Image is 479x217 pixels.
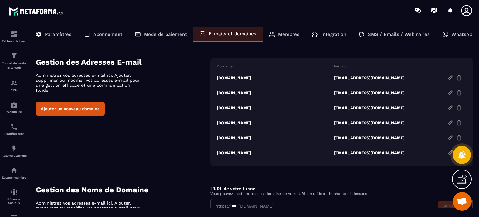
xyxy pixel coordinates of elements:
[2,162,27,184] a: automationsautomationsEspace membre
[217,70,331,86] td: [DOMAIN_NAME]
[217,64,331,70] th: Domaine
[2,39,27,43] p: Tableau de bord
[456,135,462,141] img: trash-gr.2c9399ab.svg
[45,32,71,37] p: Paramètres
[2,140,27,162] a: automationsautomationsAutomatisations
[331,145,444,160] td: [EMAIL_ADDRESS][DOMAIN_NAME]
[10,79,18,87] img: formation
[2,176,27,179] p: Espace membre
[36,58,210,67] h4: Gestion des Adresses E-mail
[217,115,331,130] td: [DOMAIN_NAME]
[10,145,18,152] img: automations
[10,52,18,60] img: formation
[2,198,27,205] p: Réseaux Sociaux
[321,32,346,37] p: Intégration
[9,6,65,17] img: logo
[210,191,473,196] p: Vous pouvez modifier le sous-domaine de votre URL en utilisant le champ ci-dessous
[2,184,27,209] a: social-networksocial-networkRéseaux Sociaux
[456,105,462,111] img: trash-gr.2c9399ab.svg
[2,75,27,96] a: formationformationCRM
[331,64,444,70] th: E-mail
[144,32,187,37] p: Mode de paiement
[2,154,27,157] p: Automatisations
[331,100,444,115] td: [EMAIL_ADDRESS][DOMAIN_NAME]
[448,150,453,155] img: edit-gr.78e3acdd.svg
[217,85,331,100] td: [DOMAIN_NAME]
[36,102,105,116] button: Ajouter un nouveau domaine
[2,118,27,140] a: schedulerschedulerPlanificateur
[10,123,18,131] img: scheduler
[209,31,256,37] p: E-mails et domaines
[2,88,27,92] p: CRM
[453,192,472,211] div: Ouvrir le chat
[10,167,18,174] img: automations
[2,96,27,118] a: automationsautomationsWebinaire
[448,135,453,141] img: edit-gr.78e3acdd.svg
[448,120,453,126] img: edit-gr.78e3acdd.svg
[10,189,18,196] img: social-network
[331,115,444,130] td: [EMAIL_ADDRESS][DOMAIN_NAME]
[331,130,444,145] td: [EMAIL_ADDRESS][DOMAIN_NAME]
[448,90,453,96] img: edit-gr.78e3acdd.svg
[217,145,331,160] td: [DOMAIN_NAME]
[278,32,299,37] p: Membres
[452,32,475,37] p: WhatsApp
[456,90,462,96] img: trash-gr.2c9399ab.svg
[2,26,27,47] a: formationformationTableau de bord
[10,101,18,109] img: automations
[10,30,18,38] img: formation
[210,186,257,191] label: L'URL de votre tunnel
[368,32,430,37] p: SMS / Emails / Webinaires
[93,32,122,37] p: Abonnement
[2,132,27,136] p: Planificateur
[448,75,453,81] img: edit-gr.78e3acdd.svg
[2,110,27,114] p: Webinaire
[2,61,27,70] p: Tunnel de vente Site web
[36,185,210,194] h4: Gestion des Noms de Domaine
[217,130,331,145] td: [DOMAIN_NAME]
[217,100,331,115] td: [DOMAIN_NAME]
[2,47,27,75] a: formationformationTunnel de vente Site web
[456,120,462,126] img: trash-gr.2c9399ab.svg
[331,70,444,86] td: [EMAIL_ADDRESS][DOMAIN_NAME]
[448,105,453,111] img: edit-gr.78e3acdd.svg
[331,85,444,100] td: [EMAIL_ADDRESS][DOMAIN_NAME]
[456,75,462,81] img: trash-gr.2c9399ab.svg
[36,73,145,93] p: Administrez vos adresses e-mail ici. Ajouter, supprimer ou modifier vos adresses e-mail pour une ...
